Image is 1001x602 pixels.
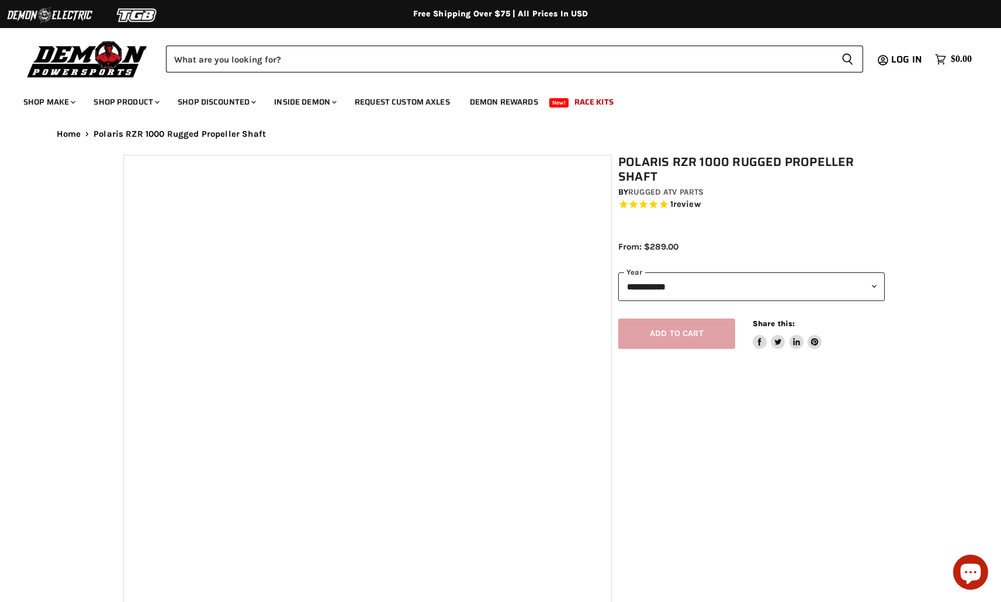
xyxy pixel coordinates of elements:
[93,129,266,139] span: Polaris RZR 1000 Rugged Propeller Shaft
[93,4,181,26] img: TGB Logo 2
[15,90,82,114] a: Shop Make
[891,52,922,67] span: Log in
[549,98,569,108] span: New!
[169,90,263,114] a: Shop Discounted
[670,199,701,210] span: 1 reviews
[346,90,459,114] a: Request Custom Axles
[6,4,93,26] img: Demon Electric Logo 2
[33,129,968,139] nav: Breadcrumbs
[832,46,863,72] button: Search
[753,319,822,350] aside: Share this:
[85,90,167,114] a: Shop Product
[461,90,547,114] a: Demon Rewards
[166,46,832,72] input: Search
[57,129,81,139] a: Home
[951,54,972,65] span: $0.00
[566,90,622,114] a: Race Kits
[618,241,678,252] span: From: $289.00
[618,155,885,184] h1: Polaris RZR 1000 Rugged Propeller Shaft
[628,187,704,197] a: Rugged ATV Parts
[33,9,968,19] div: Free Shipping Over $75 | All Prices In USD
[15,85,969,114] ul: Main menu
[166,46,863,72] form: Product
[950,555,992,593] inbox-online-store-chat: Shopify online store chat
[673,199,701,210] span: review
[265,90,344,114] a: Inside Demon
[618,186,885,199] div: by
[886,54,929,65] a: Log in
[753,319,795,328] span: Share this:
[23,38,151,79] img: Demon Powersports
[929,51,978,68] a: $0.00
[618,199,885,211] span: Rated 5.0 out of 5 stars 1 reviews
[618,272,885,301] select: year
